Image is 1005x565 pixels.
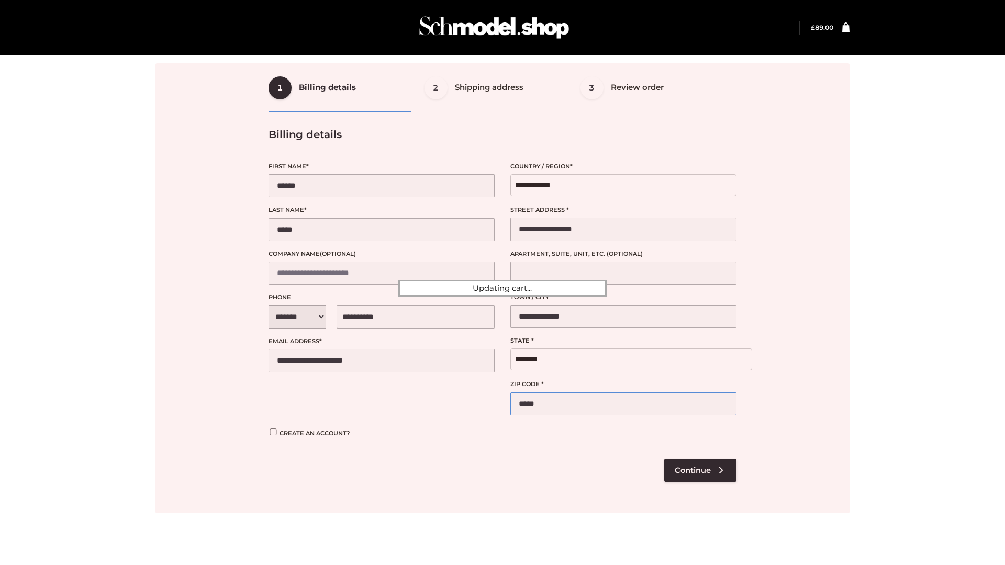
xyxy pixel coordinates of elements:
bdi: 89.00 [811,24,833,31]
a: £89.00 [811,24,833,31]
img: Schmodel Admin 964 [416,7,573,48]
div: Updating cart... [398,280,607,297]
span: £ [811,24,815,31]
